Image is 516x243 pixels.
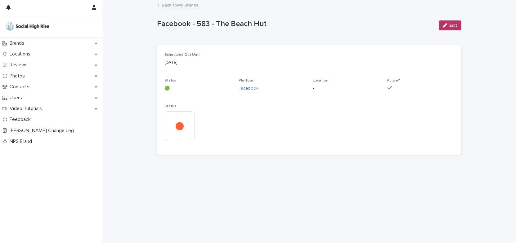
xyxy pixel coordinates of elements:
p: Brands [7,40,29,46]
span: Location [313,79,329,82]
img: o5DnuTxEQV6sW9jFYBBf [5,20,50,33]
span: Status [165,104,177,108]
span: Edit [450,23,457,28]
span: Platform [239,79,255,82]
span: Active? [387,79,400,82]
p: [PERSON_NAME] Change Log [7,128,79,134]
p: Contacts [7,84,34,90]
a: Back toMy Brands [162,1,199,8]
a: Facebook [239,85,259,92]
p: 🟢 [165,85,231,92]
p: Facebook - 583 - The Beach Hut [157,20,434,29]
p: Photos [7,73,30,79]
p: Feedback [7,117,36,122]
p: Video Tutorials [7,106,47,112]
span: Status [165,79,177,82]
p: [DATE] [165,60,454,66]
p: Reviews [7,62,33,68]
button: Edit [439,20,461,30]
p: Users [7,95,27,101]
span: Scheduled Out Until [165,53,201,57]
p: NPS Brand [7,139,37,144]
p: - [313,85,380,92]
p: Locations [7,51,35,57]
